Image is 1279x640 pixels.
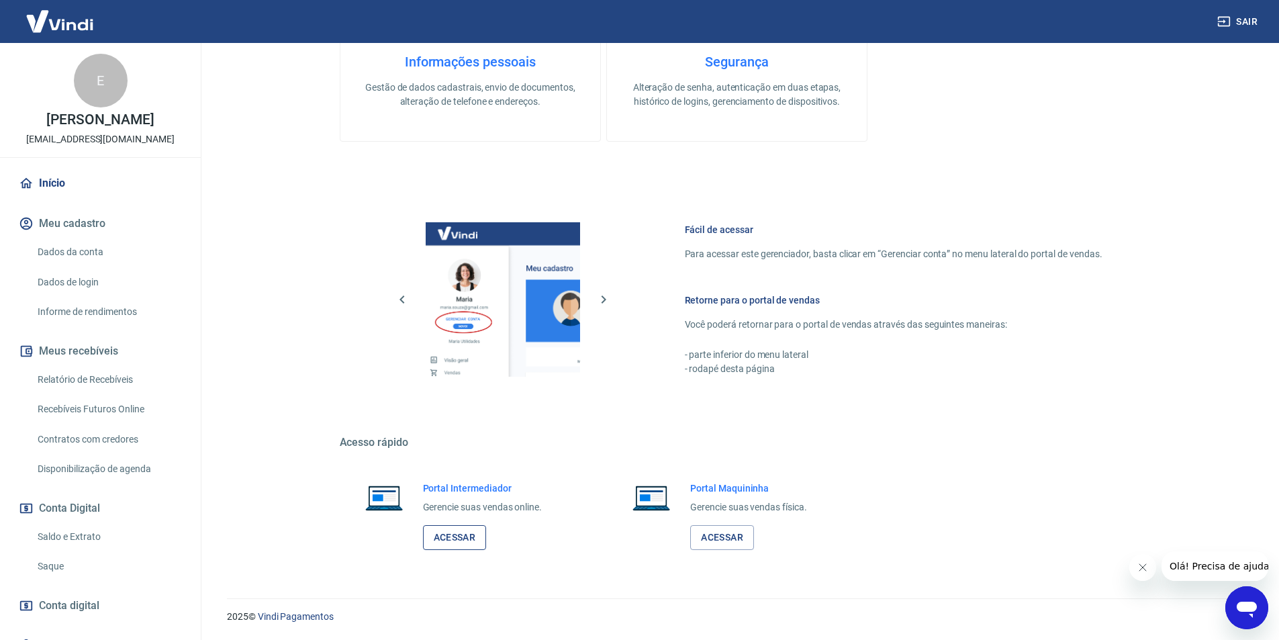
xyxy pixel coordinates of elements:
button: Conta Digital [16,494,185,523]
h5: Acesso rápido [340,436,1135,449]
p: Gerencie suas vendas online. [423,500,542,514]
button: Sair [1215,9,1263,34]
span: Conta digital [39,596,99,615]
a: Conta digital [16,591,185,621]
p: Você poderá retornar para o portal de vendas através das seguintes maneiras: [685,318,1102,332]
a: Saque [32,553,185,580]
h6: Portal Maquininha [690,482,807,495]
p: Alteração de senha, autenticação em duas etapas, histórico de logins, gerenciamento de dispositivos. [628,81,845,109]
p: Gerencie suas vendas física. [690,500,807,514]
img: Imagem de um notebook aberto [356,482,412,514]
iframe: Fechar mensagem [1129,554,1156,581]
p: - rodapé desta página [685,362,1102,376]
a: Disponibilização de agenda [32,455,185,483]
a: Dados da conta [32,238,185,266]
a: Contratos com credores [32,426,185,453]
button: Meu cadastro [16,209,185,238]
a: Acessar [690,525,754,550]
p: Gestão de dados cadastrais, envio de documentos, alteração de telefone e endereços. [362,81,579,109]
img: Imagem de um notebook aberto [623,482,679,514]
h6: Retorne para o portal de vendas [685,293,1102,307]
a: Dados de login [32,269,185,296]
a: Recebíveis Futuros Online [32,396,185,423]
button: Meus recebíveis [16,336,185,366]
a: Acessar [423,525,487,550]
a: Vindi Pagamentos [258,611,334,622]
iframe: Mensagem da empresa [1162,551,1268,581]
div: E [74,54,128,107]
a: Relatório de Recebíveis [32,366,185,394]
h4: Informações pessoais [362,54,579,70]
h6: Portal Intermediador [423,482,542,495]
p: Para acessar este gerenciador, basta clicar em “Gerenciar conta” no menu lateral do portal de ven... [685,247,1102,261]
p: [PERSON_NAME] [46,113,154,127]
h6: Fácil de acessar [685,223,1102,236]
a: Informe de rendimentos [32,298,185,326]
a: Início [16,169,185,198]
iframe: Botão para abrir a janela de mensagens [1225,586,1268,629]
h4: Segurança [628,54,845,70]
p: [EMAIL_ADDRESS][DOMAIN_NAME] [26,132,175,146]
span: Olá! Precisa de ajuda? [8,9,113,20]
p: 2025 © [227,610,1247,624]
a: Saldo e Extrato [32,523,185,551]
img: Imagem da dashboard mostrando o botão de gerenciar conta na sidebar no lado esquerdo [426,222,580,377]
p: - parte inferior do menu lateral [685,348,1102,362]
img: Vindi [16,1,103,42]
